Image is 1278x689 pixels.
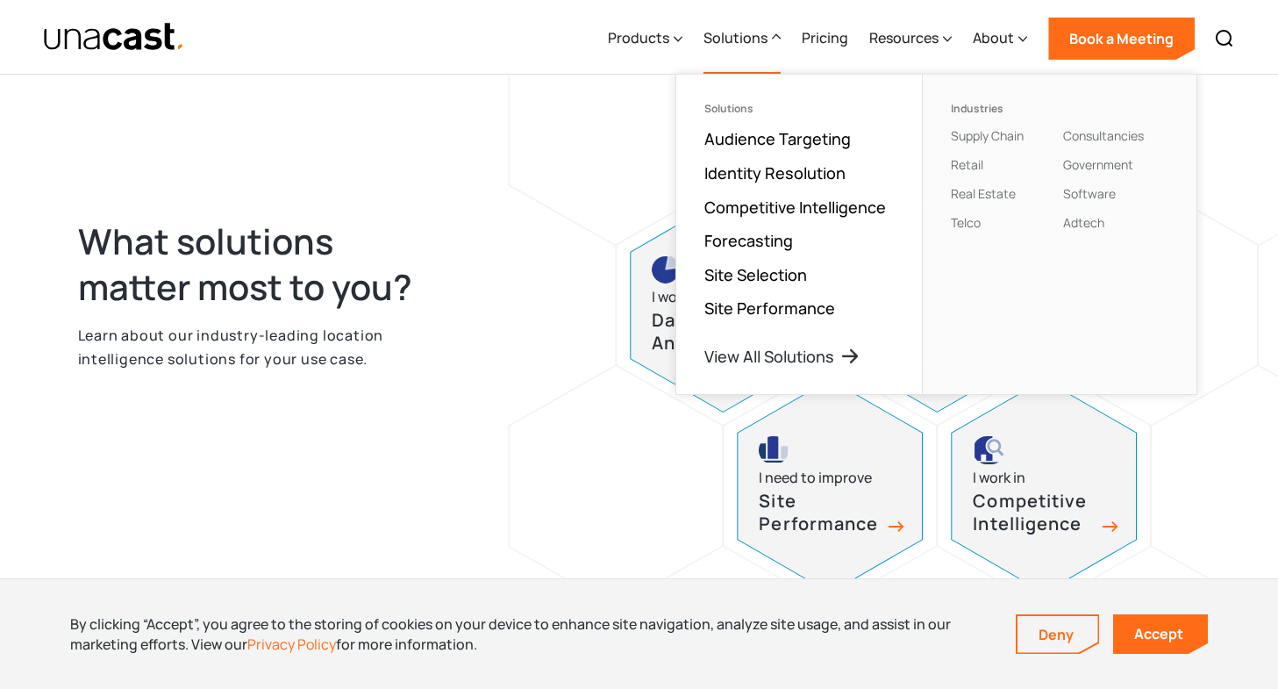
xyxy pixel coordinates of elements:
div: I work on [652,285,710,309]
div: Resources [869,27,939,48]
nav: Solutions [675,74,1197,395]
a: Deny [1017,616,1098,653]
a: Retail [951,156,983,173]
a: pie chart iconI work onData & Analytics [630,198,816,413]
p: Learn about our industry-leading location intelligence solutions for your use case. [78,324,448,370]
div: Solutions [703,3,781,75]
a: Competitive Intelligence [704,197,886,218]
a: Real Estate [951,185,1016,202]
a: Software [1063,185,1116,202]
a: Government [1063,156,1133,173]
a: Forecasting [704,230,793,251]
img: competitive intelligence icon [973,436,1005,464]
a: home [43,22,186,53]
div: By clicking “Accept”, you agree to the storing of cookies on your device to enhance site navigati... [70,614,989,654]
a: Identity Resolution [704,162,846,183]
a: Site Performance [704,298,835,319]
div: Resources [869,3,952,75]
a: Adtech [1063,214,1104,231]
img: site performance icon [759,436,789,464]
a: Pricing [802,3,848,75]
img: Search icon [1214,28,1235,49]
h3: Competitive Intelligence [973,490,1096,536]
a: Accept [1113,614,1208,654]
img: pie chart icon [652,255,680,283]
div: Solutions [704,103,894,115]
h3: Site Performance [759,490,882,536]
a: View All Solutions [704,346,860,367]
div: Industries [951,103,1056,115]
a: site performance iconI need to improveSite Performance [737,379,923,593]
a: Site Selection [704,264,807,285]
a: Supply Chain [951,127,1024,144]
div: Solutions [703,27,768,48]
a: Book a Meeting [1048,18,1195,60]
h3: Data & Analytics [652,309,775,355]
div: I work in [973,466,1025,490]
h2: What solutions matter most to you? [78,219,448,310]
a: Consultancies [1063,127,1144,144]
a: Privacy Policy [247,635,336,654]
div: I need to improve [759,466,872,490]
div: About [973,3,1027,75]
div: Products [608,3,682,75]
a: competitive intelligence iconI work inCompetitive Intelligence [951,379,1137,593]
img: Unacast text logo [43,22,186,53]
a: Telco [951,214,981,231]
div: About [973,27,1014,48]
div: Products [608,27,669,48]
a: Audience Targeting [704,128,851,149]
